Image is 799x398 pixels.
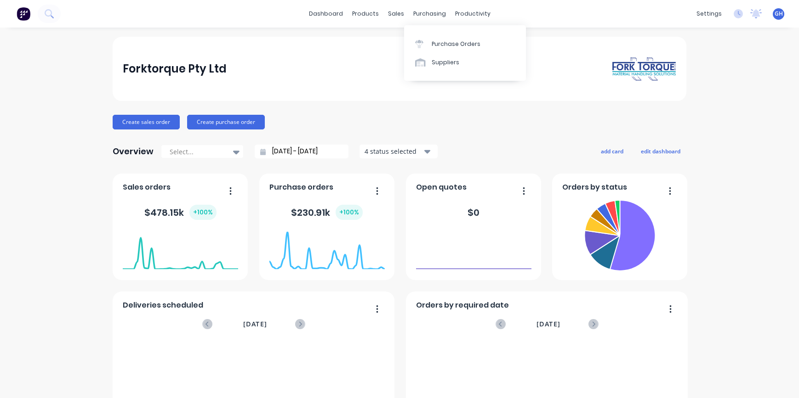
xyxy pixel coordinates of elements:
div: settings [692,7,726,21]
span: [DATE] [243,319,267,329]
div: $ 478.15k [144,205,217,220]
button: Create sales order [113,115,180,129]
div: purchasing [409,7,451,21]
div: Suppliers [432,58,459,67]
div: $ 0 [468,206,479,219]
div: Purchase Orders [432,40,480,48]
button: edit dashboard [635,145,686,157]
div: productivity [451,7,495,21]
div: + 100 % [336,205,363,220]
div: $ 230.91k [291,205,363,220]
button: add card [595,145,629,157]
span: Deliveries scheduled [123,300,203,311]
img: Forktorque Pty Ltd [612,56,676,82]
span: Orders by required date [416,300,509,311]
span: GH [775,10,783,18]
span: [DATE] [536,319,560,329]
div: sales [383,7,409,21]
button: Create purchase order [187,115,265,129]
a: Suppliers [404,53,526,72]
span: Purchase orders [269,182,333,193]
a: dashboard [304,7,348,21]
button: 4 status selected [360,145,438,158]
div: Forktorque Pty Ltd [123,60,227,78]
span: Open quotes [416,182,467,193]
span: Orders by status [562,182,627,193]
div: + 100 % [189,205,217,220]
div: Overview [113,142,154,161]
div: 4 status selected [365,146,422,156]
span: Sales orders [123,182,171,193]
img: Factory [17,7,30,21]
div: products [348,7,383,21]
a: Purchase Orders [404,34,526,53]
